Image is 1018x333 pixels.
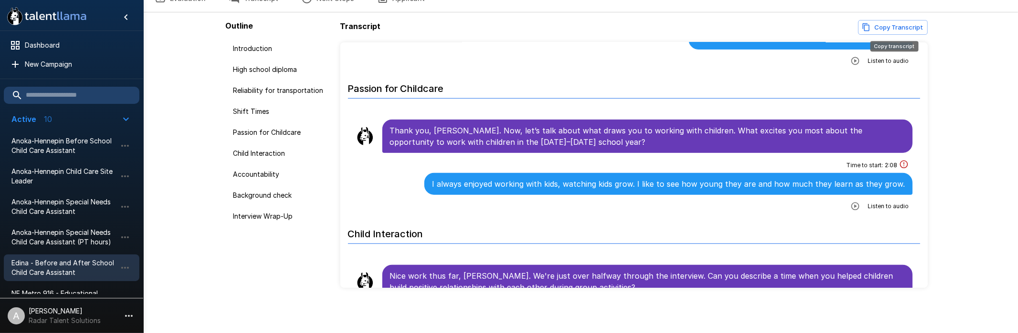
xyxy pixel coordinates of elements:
[226,124,336,141] div: Passion for Childcare
[356,127,375,146] img: llama_clean.png
[233,107,329,116] span: Shift Times
[348,73,921,99] h6: Passion for Childcare
[432,178,905,190] p: I always enjoyed working with kids, watching kids grow. I like to see how young they are and how ...
[868,56,909,66] span: Listen to audio
[233,128,329,137] span: Passion for Childcare
[885,161,897,170] span: 2 : 08
[233,212,329,221] span: Interview Wrap-Up
[226,187,336,204] div: Background check
[233,65,329,74] span: High school diploma
[390,270,905,293] p: Nice work thus far, [PERSON_NAME]. We're just over halfway through the interview. Can you describ...
[390,125,905,148] p: Thank you, [PERSON_NAME]. Now, let’s talk about what draws you to working with children. What exc...
[233,191,329,200] span: Background check
[226,103,336,120] div: Shift Times
[868,202,909,211] span: Listen to audio
[226,40,336,57] div: Introduction
[226,166,336,183] div: Accountability
[858,20,928,35] button: Copy transcript
[233,86,329,95] span: Reliability for transportation
[340,21,381,31] b: Transcript
[226,145,336,162] div: Child Interaction
[356,272,375,291] img: llama_clean.png
[899,160,909,171] div: This answer took longer than usual and could be a sign of cheating
[846,161,883,170] span: Time to start :
[226,61,336,78] div: High school diploma
[226,208,336,225] div: Interview Wrap-Up
[226,82,336,99] div: Reliability for transportation
[226,21,253,30] b: Outline
[233,170,329,179] span: Accountability
[233,149,329,158] span: Child Interaction
[348,219,921,244] h6: Child Interaction
[233,44,329,53] span: Introduction
[871,41,919,51] div: Copy transcript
